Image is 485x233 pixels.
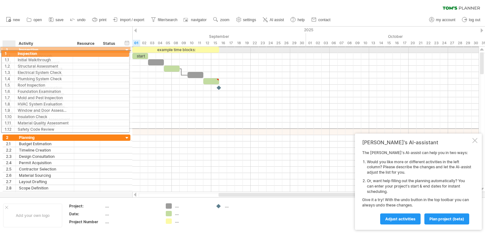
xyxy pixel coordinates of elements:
div: Tuesday, 28 October 2025 [456,40,464,46]
span: log out [469,18,480,22]
div: 2.1 [6,141,15,147]
div: 1.5 [6,78,15,84]
div: .... [175,218,209,224]
div: Wednesday, 3 September 2025 [148,40,156,46]
div: Tuesday, 21 October 2025 [416,40,424,46]
a: my account [428,16,457,24]
div: Thursday, 30 October 2025 [472,40,480,46]
div: Design Consultation [19,153,71,159]
div: 2 [6,134,15,140]
div: Tuesday, 16 September 2025 [219,40,227,46]
div: 1.4 [6,72,15,78]
a: import / export [111,16,146,24]
div: Thursday, 11 September 2025 [195,40,203,46]
div: Initial Walkthrough [19,53,71,59]
div: September 2025 [132,33,306,40]
div: Thursday, 18 September 2025 [235,40,243,46]
div: Scope Definition [19,185,71,191]
div: .... [105,203,158,209]
div: Mold and Pest Inspection [19,91,71,97]
div: 1 [6,47,15,53]
div: Monday, 15 September 2025 [211,40,219,46]
div: .... [105,211,158,217]
span: zoom [220,18,229,22]
span: print [99,18,106,22]
div: Tuesday, 7 October 2025 [338,40,345,46]
span: contact [318,18,331,22]
div: Wednesday, 15 October 2025 [385,40,393,46]
div: Tuesday, 9 September 2025 [180,40,188,46]
div: Timeline Creation [19,147,71,153]
div: Friday, 17 October 2025 [401,40,409,46]
a: zoom [212,16,231,24]
div: Monday, 20 October 2025 [409,40,416,46]
span: navigator [191,18,207,22]
div: Monday, 8 September 2025 [172,40,180,46]
span: undo [77,18,86,22]
div: Safety Code Review [19,122,71,128]
div: Structural Assessment [19,59,71,65]
div: 1.2 [6,59,15,65]
a: filter/search [149,16,179,24]
div: Material Sourcing [19,172,71,178]
div: Inspection [19,47,71,53]
div: Budget Estimation [19,141,71,147]
div: Add your own logo [3,204,62,227]
span: Adjust activities [385,217,416,221]
div: Friday, 3 October 2025 [322,40,330,46]
div: Roof Inspection [19,78,71,84]
a: new [4,16,22,24]
div: Electrical System Check [19,66,71,72]
a: AI assist [261,16,286,24]
div: 1.9 [6,104,15,110]
div: .... [225,203,259,209]
div: Window and Door Assessment [19,104,71,110]
div: Material Quality Assessment [19,116,71,122]
div: Tuesday, 2 September 2025 [140,40,148,46]
a: contact [310,16,332,24]
div: The [PERSON_NAME]'s AI-assist can help you in two ways: Give it a try! With the undo button in th... [362,150,471,224]
div: 1.6 [6,85,15,91]
a: print [91,16,108,24]
div: Friday, 5 September 2025 [164,40,172,46]
span: filter/search [158,18,177,22]
div: Permit Acquisition [19,160,71,166]
span: new [13,18,20,22]
div: 2.2 [6,147,15,153]
a: plan project (beta) [424,213,469,224]
div: Thursday, 9 October 2025 [353,40,361,46]
div: Wednesday, 1 October 2025 [306,40,314,46]
span: open [33,18,42,22]
div: 1.3 [6,66,15,72]
a: log out [460,16,482,24]
div: 2.3 [6,153,15,159]
div: Tuesday, 30 September 2025 [298,40,306,46]
div: 1.1 [6,53,15,59]
div: HVAC System Evaluation [19,97,71,103]
div: .... [105,219,158,224]
div: Wednesday, 24 September 2025 [266,40,274,46]
span: AI assist [270,18,284,22]
a: settings [235,16,258,24]
div: Wednesday, 8 October 2025 [345,40,353,46]
div: Layout Drafting [19,179,71,185]
div: Wednesday, 10 September 2025 [188,40,195,46]
a: undo [69,16,87,24]
span: plan project (beta) [429,217,464,221]
div: 1.12 [6,122,15,128]
div: Monday, 1 September 2025 [132,40,140,46]
div: Date: [69,211,104,217]
div: Monday, 27 October 2025 [448,40,456,46]
div: Friday, 26 September 2025 [282,40,290,46]
a: open [25,16,44,24]
div: Wednesday, 17 September 2025 [227,40,235,46]
div: Project: [69,203,104,209]
div: Status [103,40,117,47]
div: 1.11 [6,116,15,122]
div: Wednesday, 29 October 2025 [464,40,472,46]
div: Plumbing System Check [19,72,71,78]
div: Friday, 12 September 2025 [203,40,211,46]
div: 1.7 [6,91,15,97]
div: Thursday, 2 October 2025 [314,40,322,46]
div: 1.8 [6,97,15,103]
